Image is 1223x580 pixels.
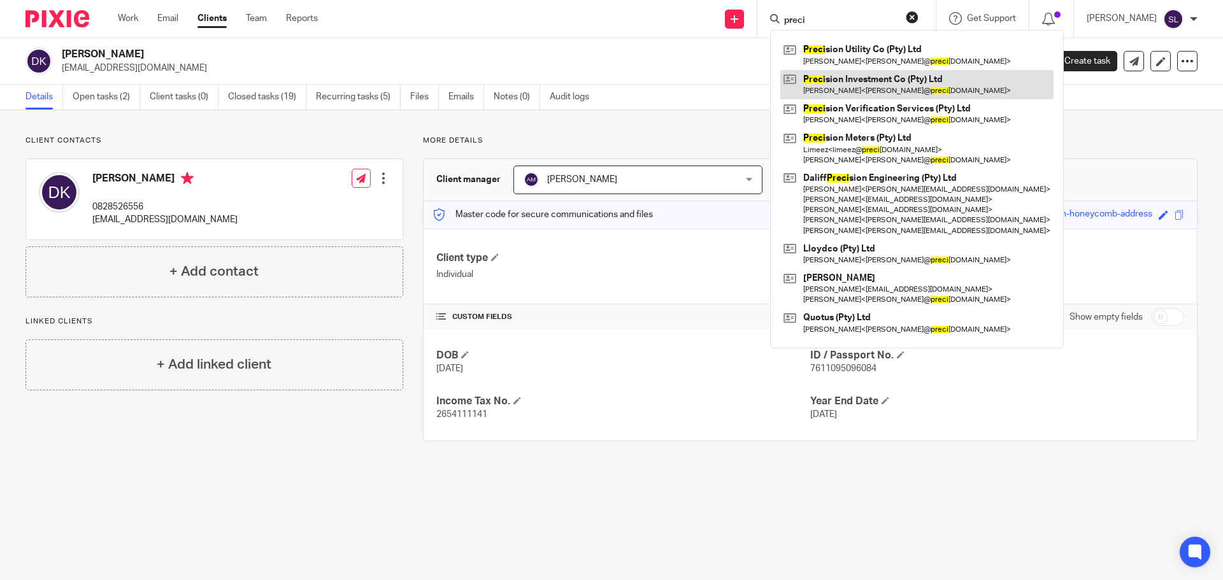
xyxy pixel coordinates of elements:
a: Files [410,85,439,110]
img: svg%3E [1163,9,1184,29]
img: Pixie [25,10,89,27]
p: Linked clients [25,316,403,327]
a: Emails [448,85,484,110]
h4: Year End Date [810,395,1184,408]
p: 0828526556 [92,201,238,213]
i: Primary [181,172,194,185]
p: Individual [436,268,810,281]
h3: Client manager [436,173,501,186]
span: [DATE] [436,364,463,373]
a: Audit logs [550,85,599,110]
a: Details [25,85,63,110]
img: svg%3E [39,172,80,213]
h4: Client type [436,251,810,265]
button: Clear [906,11,919,24]
a: Team [246,12,267,25]
h4: + Add contact [169,262,259,281]
img: svg%3E [25,48,52,74]
span: [DATE] [810,410,837,419]
p: More details [423,136,1198,146]
label: Show empty fields [1069,311,1143,323]
input: Search [783,15,898,27]
a: Open tasks (2) [73,85,140,110]
h4: DOB [436,349,810,362]
h4: ID / Passport No. [810,349,1184,362]
h4: + Add linked client [157,355,271,374]
a: Email [157,12,178,25]
a: Reports [286,12,318,25]
p: Client contacts [25,136,403,146]
span: Get Support [967,14,1016,23]
h4: Income Tax No. [436,395,810,408]
a: Notes (0) [494,85,540,110]
h4: [PERSON_NAME] [92,172,238,188]
a: Create task [1043,51,1117,71]
p: Master code for secure communications and files [433,208,653,221]
span: 2654111141 [436,410,487,419]
div: home-made-cyan-honeycomb-address [996,208,1152,222]
h2: [PERSON_NAME] [62,48,832,61]
span: 7611095096084 [810,364,876,373]
a: Clients [197,12,227,25]
p: [PERSON_NAME] [1087,12,1157,25]
span: [PERSON_NAME] [547,175,617,184]
p: [EMAIL_ADDRESS][DOMAIN_NAME] [92,213,238,226]
a: Closed tasks (19) [228,85,306,110]
a: Recurring tasks (5) [316,85,401,110]
a: Work [118,12,138,25]
a: Client tasks (0) [150,85,218,110]
h4: CUSTOM FIELDS [436,312,810,322]
img: svg%3E [524,172,539,187]
p: [EMAIL_ADDRESS][DOMAIN_NAME] [62,62,1024,74]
